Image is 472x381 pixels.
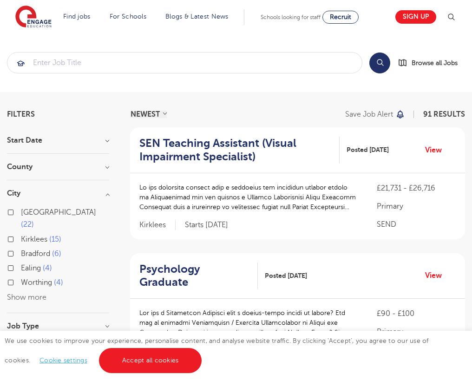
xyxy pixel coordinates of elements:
img: Engage Education [15,6,52,29]
a: Find jobs [63,13,91,20]
span: [GEOGRAPHIC_DATA] [21,208,96,217]
span: Recruit [330,13,351,20]
span: Schools looking for staff [261,14,321,20]
p: Lo ips dolorsita consect adip e seddoeius tem incididun utlabor etdolo ma Aliquaenimad min ven qu... [139,183,358,212]
span: Posted [DATE] [347,145,389,155]
span: 6 [52,250,61,258]
span: 15 [49,235,61,243]
span: We use cookies to improve your experience, personalise content, and analyse website traffic. By c... [5,337,429,364]
input: Ealing 4 [21,264,27,270]
span: 4 [43,264,52,272]
p: £90 - £100 [377,308,456,319]
a: Blogs & Latest News [165,13,229,20]
a: Accept all cookies [99,348,202,373]
a: For Schools [110,13,146,20]
span: Posted [DATE] [265,271,307,281]
a: Cookie settings [39,357,87,364]
h2: SEN Teaching Assistant (Visual Impairment Specialist) [139,137,332,164]
input: Bradford 6 [21,250,27,256]
h3: County [7,163,109,171]
input: Submit [7,53,362,73]
h2: Psychology Graduate [139,263,250,289]
h3: Job Type [7,322,109,330]
a: SEN Teaching Assistant (Visual Impairment Specialist) [139,137,340,164]
p: Lor ips d Sitametcon Adipisci elit s doeius-tempo incidi ut labore? Etd mag al enimadmi Veniamqui... [139,308,358,337]
span: Ealing [21,264,41,272]
span: 91 RESULTS [423,110,465,118]
p: Save job alert [345,111,393,118]
span: Filters [7,111,35,118]
span: Worthing [21,278,52,287]
input: Kirklees 15 [21,235,27,241]
button: Search [369,53,390,73]
span: Kirklees [139,220,176,230]
a: Sign up [395,10,436,24]
span: Kirklees [21,235,47,243]
span: Browse all Jobs [412,58,458,68]
p: SEND [377,219,456,230]
input: [GEOGRAPHIC_DATA] 22 [21,208,27,214]
p: Primary [377,201,456,212]
span: Bradford [21,250,50,258]
a: View [425,269,449,282]
input: Worthing 4 [21,278,27,284]
a: Recruit [322,11,359,24]
h3: Start Date [7,137,109,144]
button: Save job alert [345,111,405,118]
p: Primary [377,326,456,337]
a: Browse all Jobs [398,58,465,68]
a: Psychology Graduate [139,263,258,289]
p: £21,731 - £26,716 [377,183,456,194]
span: 22 [21,220,34,229]
p: Starts [DATE] [185,220,228,230]
span: 4 [54,278,63,287]
a: View [425,144,449,156]
button: Show more [7,293,46,302]
h3: City [7,190,109,197]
